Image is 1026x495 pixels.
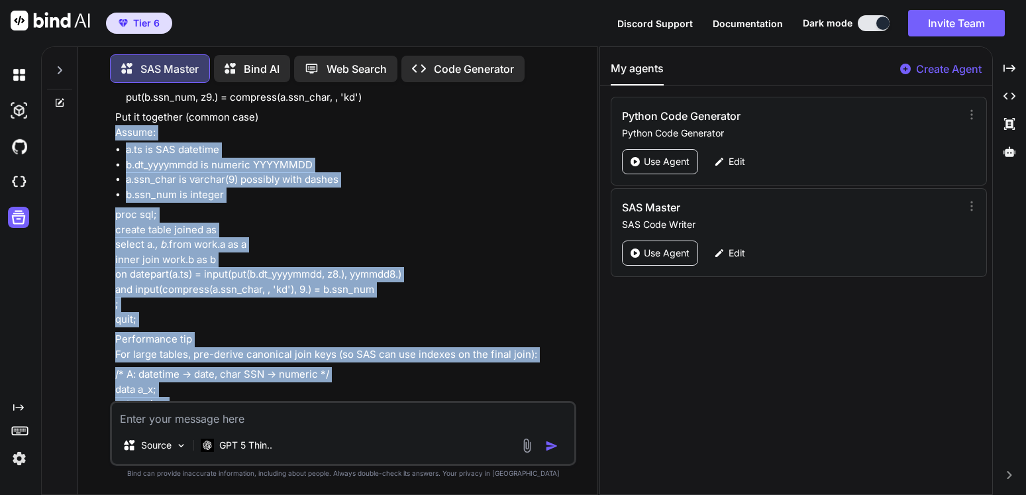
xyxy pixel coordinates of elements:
h3: SAS Master [622,199,859,215]
li: b.ssn_num is integer [126,188,574,203]
li: a.ssn_char is varchar(9) possibly with dashes [126,172,574,188]
img: darkAi-studio [8,99,30,122]
img: Pick Models [176,440,187,451]
p: Use Agent [644,247,690,260]
button: My agents [611,60,664,85]
img: cloudideIcon [8,171,30,193]
button: Invite Team [908,10,1005,36]
p: SAS Code Writer [622,218,961,231]
span: Documentation [713,18,783,29]
img: icon [545,439,558,453]
p: Source [141,439,172,452]
p: Bind AI [244,61,280,77]
p: Web Search [327,61,387,77]
h3: Python Code Generator [622,108,859,124]
img: darkChat [8,64,30,86]
img: attachment [519,438,535,453]
button: Discord Support [617,17,693,30]
p: Use Agent [644,155,690,168]
img: settings [8,447,30,470]
p: Performance tip For large tables, pre-derive canonical join keys (so SAS can use indexes on the f... [115,332,574,362]
p: /* A: datetime -> date, char SSN -> numeric */ data a_x; set work.a; j_date = datepart(ts); forma... [115,367,574,457]
p: Python Code Generator [622,127,961,140]
img: Bind AI [11,11,90,30]
button: Documentation [713,17,783,30]
p: proc sql; create table joined as select a. from work.a as a inner join work.b as b on datepart(a.... [115,207,574,327]
li: b.dt_yyyymmdd is numeric YYYYMMDD [126,158,574,173]
li: a.ts is SAS datetime [126,142,574,158]
img: premium [119,19,128,27]
p: GPT 5 Thin.. [219,439,272,452]
p: Bind can provide inaccurate information, including about people. Always double-check its answers.... [110,468,576,478]
p: Edit [729,247,745,260]
p: Edit [729,155,745,168]
p: Create Agent [916,61,982,77]
p: Code Generator [434,61,514,77]
button: premiumTier 6 [106,13,172,34]
img: GPT 5 Thinking High [201,439,214,451]
em: , b. [155,238,169,250]
p: SAS Master [140,61,199,77]
img: githubDark [8,135,30,158]
span: Dark mode [803,17,852,30]
span: Tier 6 [133,17,160,30]
p: Put it together (common case) Assume: [115,110,574,140]
span: Discord Support [617,18,693,29]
